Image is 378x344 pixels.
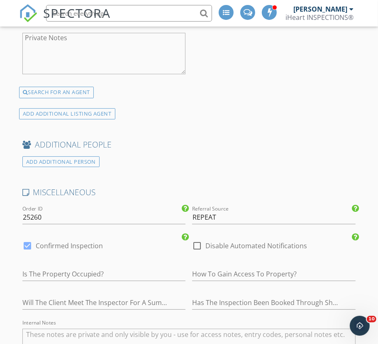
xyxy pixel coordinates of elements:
[22,156,100,167] div: ADD ADDITIONAL PERSON
[22,267,186,281] input: Is The Property Occupied?
[19,108,115,119] div: ADD ADDITIONAL LISTING AGENT
[22,187,356,198] h4: MISCELLANEOUS
[350,316,370,336] iframe: Intercom live chat
[36,242,103,250] label: Confirmed Inspection
[205,242,307,250] label: Disable Automated Notifications
[22,139,356,150] h4: ADDITIONAL PEOPLE
[192,267,356,281] input: How To Gain Access To Property?
[19,4,37,22] img: The Best Home Inspection Software - Spectora
[19,11,111,29] a: SPECTORA
[46,5,212,22] input: Search everything...
[19,87,94,98] div: SEARCH FOR AN AGENT
[192,296,356,310] input: Has The Inspection Been Booked Through ShowingSmart?
[285,13,354,22] div: iHeart INSPECTIONS®
[293,5,347,13] div: [PERSON_NAME]
[367,316,376,322] span: 10
[22,296,186,310] input: Will The Client Meet The Inspector For A Summary?
[192,211,356,224] input: Referral Source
